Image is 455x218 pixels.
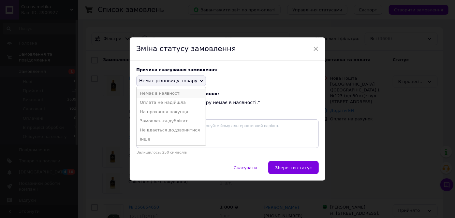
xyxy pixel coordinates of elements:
div: Зміна статусу замовлення [130,37,325,61]
div: Причина скасування замовлення [136,67,319,72]
li: Замовлення-дублікат [137,116,206,126]
li: Оплата не надійшла [137,98,206,107]
li: Інше [137,135,206,144]
li: Не вдається додзвонитися [137,126,206,135]
span: Немає різновиду товару [139,78,198,83]
div: "Необхідного різновиду товару немає в наявності." [136,91,319,106]
p: Залишилось: 250 символів [136,150,319,155]
button: Зберегти статус [268,161,319,174]
span: Зберегти статус [275,165,312,170]
div: Додатковий коментар [136,111,319,116]
button: Скасувати [227,161,264,174]
span: × [313,43,319,54]
li: На прохання покупця [137,107,206,116]
span: Скасувати [234,165,257,170]
span: Покупець отримає повідомлення: [136,91,319,96]
li: Немає в наявності [137,89,206,98]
